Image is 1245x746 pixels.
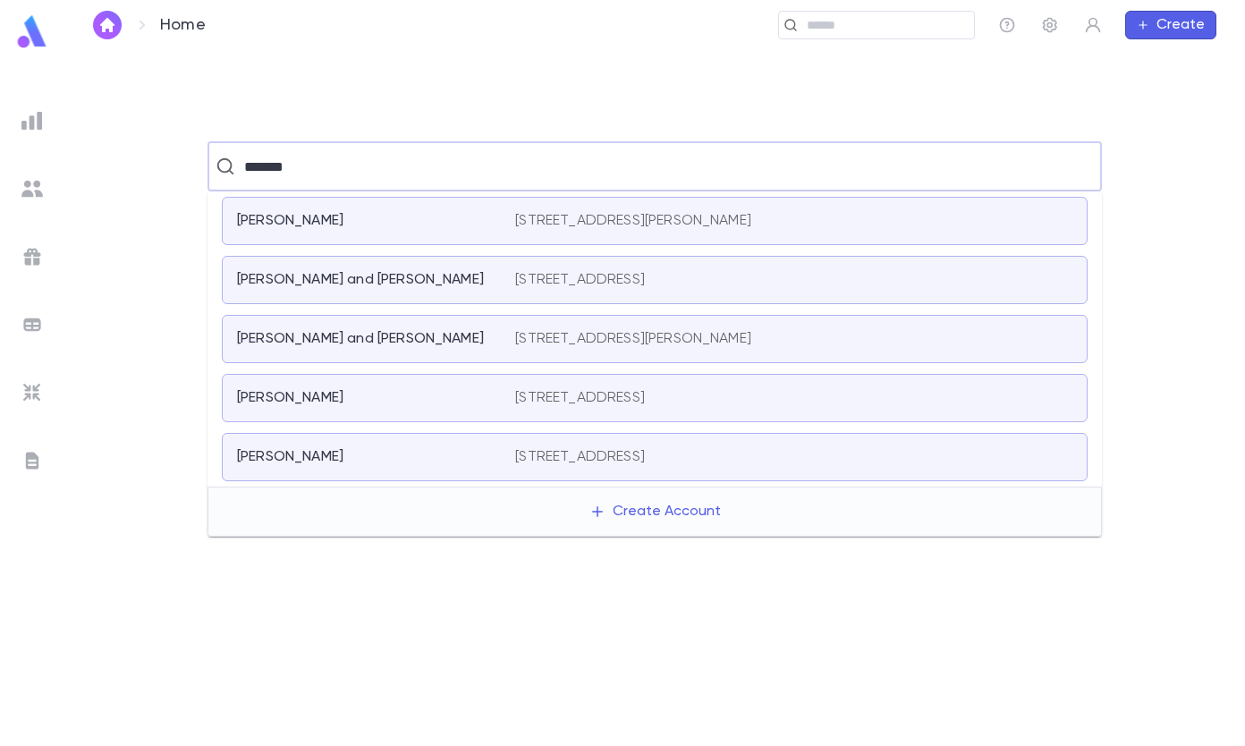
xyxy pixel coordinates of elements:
img: home_white.a664292cf8c1dea59945f0da9f25487c.svg [97,18,118,32]
p: Home [160,15,206,35]
p: [STREET_ADDRESS] [515,389,645,407]
p: [PERSON_NAME] and [PERSON_NAME] [237,271,484,289]
img: letters_grey.7941b92b52307dd3b8a917253454ce1c.svg [21,450,43,471]
p: [PERSON_NAME] and [PERSON_NAME] [237,330,484,348]
img: students_grey.60c7aba0da46da39d6d829b817ac14fc.svg [21,178,43,199]
img: batches_grey.339ca447c9d9533ef1741baa751efc33.svg [21,314,43,335]
img: campaigns_grey.99e729a5f7ee94e3726e6486bddda8f1.svg [21,246,43,267]
p: [PERSON_NAME] [237,389,343,407]
img: logo [14,14,50,49]
button: Create Account [575,495,735,529]
p: [STREET_ADDRESS][PERSON_NAME] [515,330,751,348]
p: [STREET_ADDRESS] [515,271,645,289]
img: imports_grey.530a8a0e642e233f2baf0ef88e8c9fcb.svg [21,382,43,403]
p: [STREET_ADDRESS][PERSON_NAME] [515,212,751,230]
button: Create [1125,11,1216,39]
p: [STREET_ADDRESS] [515,448,645,466]
p: [PERSON_NAME] [237,212,343,230]
img: reports_grey.c525e4749d1bce6a11f5fe2a8de1b229.svg [21,110,43,131]
p: [PERSON_NAME] [237,448,343,466]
